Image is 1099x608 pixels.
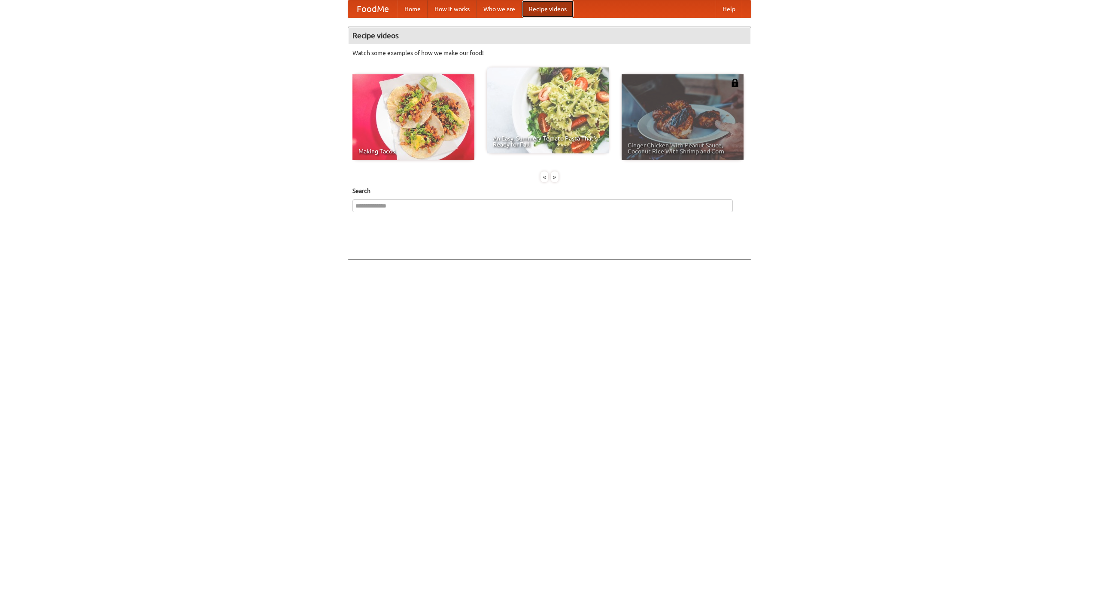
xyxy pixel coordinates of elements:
span: An Easy, Summery Tomato Pasta That's Ready for Fall [493,135,603,147]
a: Recipe videos [522,0,574,18]
a: FoodMe [348,0,398,18]
a: Who we are [477,0,522,18]
img: 483408.png [731,79,739,87]
p: Watch some examples of how we make our food! [352,49,747,57]
div: » [551,171,559,182]
a: How it works [428,0,477,18]
a: Home [398,0,428,18]
h4: Recipe videos [348,27,751,44]
span: Making Tacos [358,148,468,154]
a: An Easy, Summery Tomato Pasta That's Ready for Fall [487,67,609,153]
a: Help [716,0,742,18]
a: Making Tacos [352,74,474,160]
h5: Search [352,186,747,195]
div: « [540,171,548,182]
